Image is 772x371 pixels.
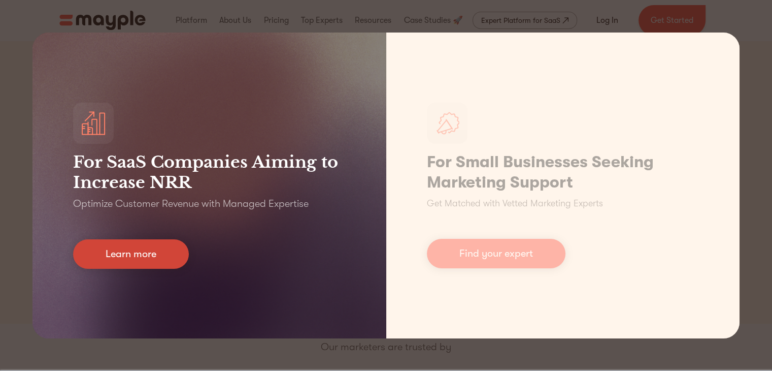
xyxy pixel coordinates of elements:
[427,152,699,193] h1: For Small Businesses Seeking Marketing Support
[73,197,309,211] p: Optimize Customer Revenue with Managed Expertise
[73,152,346,193] h3: For SaaS Companies Aiming to Increase NRR
[73,239,189,269] a: Learn more
[427,239,565,268] a: Find your expert
[427,197,603,210] p: Get Matched with Vetted Marketing Experts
